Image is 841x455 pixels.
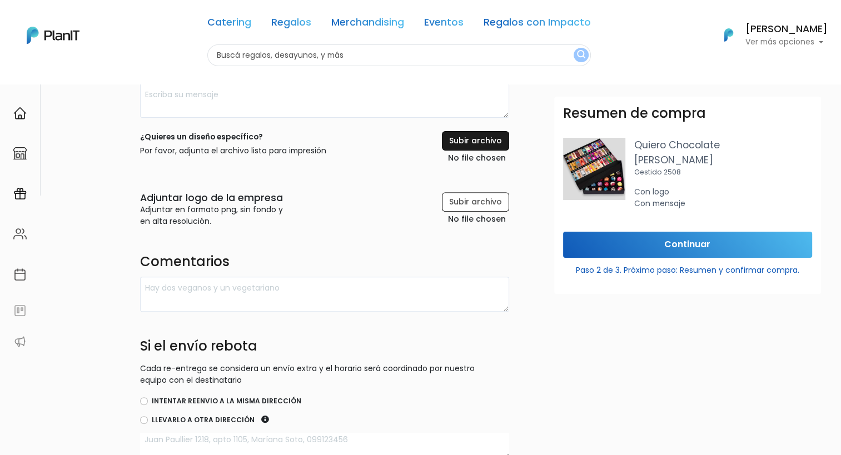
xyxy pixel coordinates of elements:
p: [PERSON_NAME] [634,153,812,167]
img: PlanIt Logo [716,23,741,47]
img: feedback-78b5a0c8f98aac82b08bfc38622c3050aee476f2c9584af64705fc4e61158814.svg [13,304,27,317]
p: Gestido 2508 [634,167,812,177]
p: ¿Quieres un diseño específico? [140,131,326,143]
a: Catering [207,18,251,31]
div: Con mensaje [634,198,812,209]
p: Cada re-entrega se considera un envío extra y el horario será coordinado por nuestro equipo con e... [140,363,509,386]
div: Con logo [634,186,812,198]
img: calendar-87d922413cdce8b2cf7b7f5f62616a5cf9e4887200fb71536465627b3292af00.svg [13,268,27,281]
img: marketplace-4ceaa7011d94191e9ded77b95e3339b90024bf715f7c57f8cf31f2d8c509eaba.svg [13,147,27,160]
input: Buscá regalos, desayunos, y más [207,44,591,66]
label: Intentar reenvio a la misma dirección [152,396,301,406]
h3: Resumen de compra [563,106,706,122]
img: PlanIt Logo [27,27,79,44]
a: Regalos [271,18,311,31]
img: caja_amistad.png [563,138,625,200]
h6: [PERSON_NAME] [745,24,828,34]
a: Eventos [424,18,464,31]
img: partners-52edf745621dab592f3b2c58e3bca9d71375a7ef29c3b500c9f145b62cc070d4.svg [13,335,27,348]
p: Por favor, adjunta el archivo listo para impresión [140,145,326,157]
p: Paso 2 de 3. Próximo paso: Resumen y confirmar compra. [563,260,812,276]
h4: Comentarios [140,254,509,272]
div: ¿Necesitás ayuda? [57,11,160,32]
input: Continuar [563,232,812,258]
h6: Adjuntar logo de la empresa [140,192,283,204]
img: campaigns-02234683943229c281be62815700db0a1741e53638e28bf9629b52c665b00959.svg [13,187,27,201]
button: PlanIt Logo [PERSON_NAME] Ver más opciones [710,21,828,49]
img: home-e721727adea9d79c4d83392d1f703f7f8bce08238fde08b1acbfd93340b81755.svg [13,107,27,120]
p: Ver más opciones [745,38,828,46]
img: people-662611757002400ad9ed0e3c099ab2801c6687ba6c219adb57efc949bc21e19d.svg [13,227,27,241]
p: Quiero Chocolate [634,138,812,152]
a: Merchandising [331,18,404,31]
h4: Si el envío rebota [140,338,509,359]
label: Llevarlo a otra dirección [152,415,255,425]
img: search_button-432b6d5273f82d61273b3651a40e1bd1b912527efae98b1b7a1b2c0702e16a8d.svg [577,50,585,61]
p: Adjuntar en formato png, sin fondo y en alta resolución. [140,204,283,227]
a: Regalos con Impacto [484,18,591,31]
